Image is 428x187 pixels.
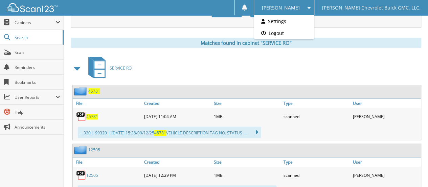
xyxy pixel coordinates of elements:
[351,110,421,123] div: [PERSON_NAME]
[351,99,421,108] a: User
[142,99,212,108] a: Created
[74,87,88,95] img: folder2.png
[71,38,421,48] div: Matches found in cabinet "SERVICE RO"
[88,147,100,153] a: 12505
[84,55,132,81] a: SERVICE RO
[212,99,282,108] a: Size
[15,124,60,130] span: Announcements
[15,64,60,70] span: Reminders
[254,27,314,39] a: Logout
[7,3,58,12] img: scan123-logo-white.svg
[78,127,261,138] div: ...320 | 99320 | [DATE] 15:38/09/12/25 VEHICLE DESCRIPTION TAG NO. STATUS ....
[142,157,212,167] a: Created
[142,168,212,182] div: [DATE] 12:29 PM
[322,6,420,10] span: [PERSON_NAME] Chevrolet Buick GMC, LLC.
[281,157,351,167] a: Type
[88,88,100,94] a: 45781
[212,157,282,167] a: Size
[86,172,98,178] a: 12505
[254,15,314,27] a: Settings
[281,110,351,123] div: scanned
[73,157,142,167] a: File
[73,99,142,108] a: File
[76,111,86,121] img: PDF.png
[15,109,60,115] span: Help
[15,20,55,25] span: Cabinets
[15,79,60,85] span: Bookmarks
[281,99,351,108] a: Type
[281,168,351,182] div: scanned
[212,110,282,123] div: 1MB
[154,130,166,136] span: 45781
[15,35,59,40] span: Search
[262,6,300,10] span: [PERSON_NAME]
[394,154,428,187] iframe: Chat Widget
[76,170,86,180] img: PDF.png
[142,110,212,123] div: [DATE] 11:04 AM
[351,157,421,167] a: User
[351,168,421,182] div: [PERSON_NAME]
[15,94,55,100] span: User Reports
[110,65,132,71] span: SERVICE RO
[15,50,60,55] span: Scan
[74,146,88,154] img: folder2.png
[86,114,98,119] a: 45781
[212,168,282,182] div: 1MB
